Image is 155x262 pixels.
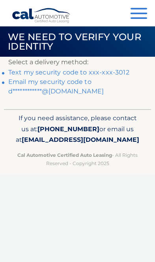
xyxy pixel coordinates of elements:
a: Text my security code to xxx-xxx-3012 [8,69,129,76]
span: [PHONE_NUMBER] [37,125,99,133]
span: We need to verify your identity [8,31,141,52]
button: Menu [131,8,147,21]
p: Select a delivery method: [8,57,147,68]
strong: Cal Automotive Certified Auto Leasing [17,152,112,158]
p: - All Rights Reserved - Copyright 2025 [16,151,139,167]
span: [EMAIL_ADDRESS][DOMAIN_NAME] [22,136,139,143]
p: If you need assistance, please contact us at: or email us at [16,113,139,146]
a: Cal Automotive [12,8,71,28]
